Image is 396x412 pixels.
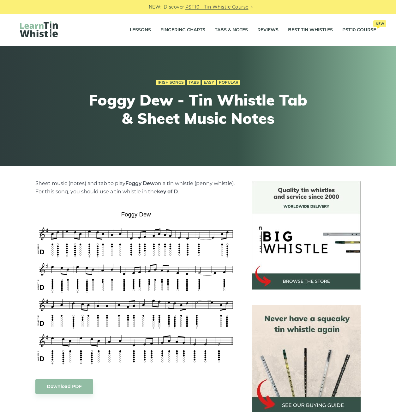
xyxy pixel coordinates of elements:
a: Best Tin Whistles [288,22,333,38]
a: Lessons [130,22,151,38]
span: New [373,20,386,27]
p: Sheet music (notes) and tab to play on a tin whistle (penny whistle). For this song, you should u... [35,179,237,196]
a: Tabs [187,80,201,85]
a: PST10 CourseNew [342,22,376,38]
a: Download PDF [35,379,93,394]
img: Foggy Dew Tin Whistle Tab & Sheet Music [35,209,237,366]
strong: Foggy Dew [125,180,155,186]
h1: Foggy Dew - Tin Whistle Tab & Sheet Music Notes [82,91,314,127]
a: Reviews [257,22,279,38]
img: LearnTinWhistle.com [20,21,58,37]
strong: key of D [157,189,178,195]
a: Fingering Charts [160,22,205,38]
a: Tabs & Notes [215,22,248,38]
img: BigWhistle Tin Whistle Store [252,181,361,290]
a: Irish Songs [156,80,185,85]
a: Easy [202,80,216,85]
a: Popular [217,80,240,85]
